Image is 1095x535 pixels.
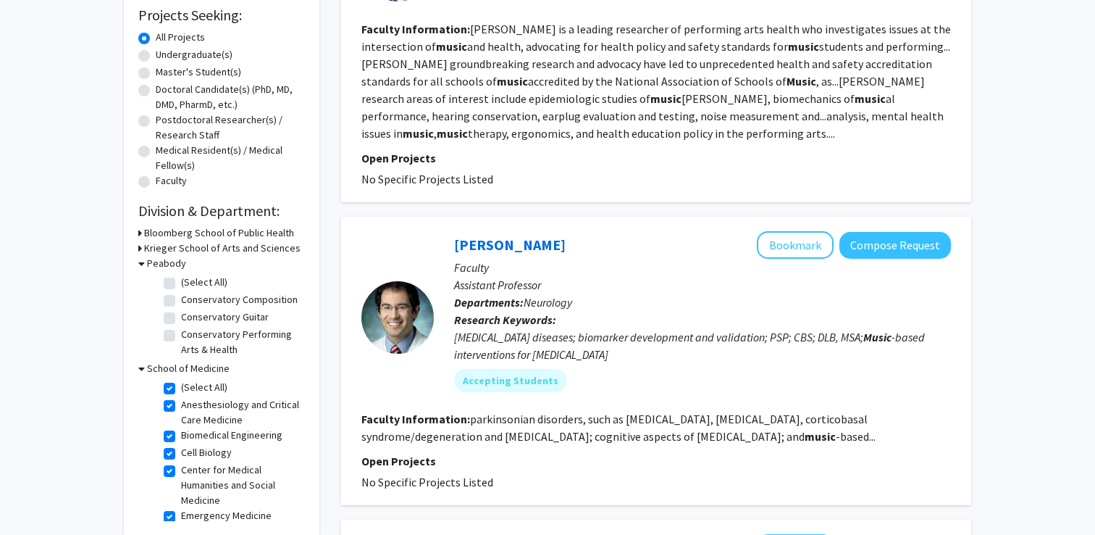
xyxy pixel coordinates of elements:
span: No Specific Projects Listed [361,172,493,186]
label: Cell Biology [181,445,232,460]
label: Emergency Medicine [181,508,272,523]
h3: Bloomberg School of Public Health [144,225,294,241]
b: Research Keywords: [454,312,556,327]
label: Center for Medical Humanities and Social Medicine [181,463,301,508]
b: music [650,91,681,106]
h2: Division & Department: [138,202,305,220]
b: music [805,429,836,444]
p: Faculty [454,259,951,276]
b: music [437,126,468,141]
h3: School of Medicine [147,361,230,376]
label: Doctoral Candidate(s) (PhD, MD, DMD, PharmD, etc.) [156,82,305,112]
a: [PERSON_NAME] [454,236,566,254]
label: Conservatory Performing Arts & Health [181,327,301,357]
h3: Peabody [147,256,186,271]
p: Assistant Professor [454,276,951,294]
span: Neurology [524,295,572,310]
label: Undergraduate(s) [156,47,232,62]
b: Music [786,74,816,88]
fg-read-more: [PERSON_NAME] is a leading researcher of performing arts health who investigates issues at the in... [361,22,951,141]
label: Biomedical Engineering [181,428,282,443]
label: Anesthesiology and Critical Care Medicine [181,397,301,428]
iframe: Chat [11,470,62,524]
label: All Projects [156,30,205,45]
label: Conservatory Composition [181,292,298,307]
h3: Krieger School of Arts and Sciences [144,241,301,256]
b: Faculty Information: [361,22,470,36]
label: Master's Student(s) [156,65,241,80]
span: No Specific Projects Listed [361,475,493,489]
b: Departments: [454,295,524,310]
b: Faculty Information: [361,412,470,426]
b: music [855,91,886,106]
b: music [436,39,467,54]
fg-read-more: parkinsonian disorders, such as [MEDICAL_DATA], [MEDICAL_DATA], corticobasal syndrome/degeneratio... [361,412,876,444]
h2: Projects Seeking: [138,7,305,24]
mat-chip: Accepting Students [454,369,567,392]
div: [MEDICAL_DATA] diseases; biomarker development and validation; PSP; CBS; DLB, MSA; -based interve... [454,328,951,363]
b: Music [863,330,891,344]
label: Faculty [156,173,187,188]
b: music [497,74,528,88]
label: Postdoctoral Researcher(s) / Research Staff [156,112,305,143]
button: Add Alexander Pantelyat to Bookmarks [757,231,834,259]
p: Open Projects [361,452,951,470]
button: Compose Request to Alexander Pantelyat [839,232,951,259]
b: music [403,126,434,141]
label: Conservatory Guitar [181,310,269,325]
label: Medical Resident(s) / Medical Fellow(s) [156,143,305,173]
p: Open Projects [361,149,951,167]
label: (Select All) [181,275,227,290]
b: music [788,39,819,54]
label: (Select All) [181,380,227,395]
